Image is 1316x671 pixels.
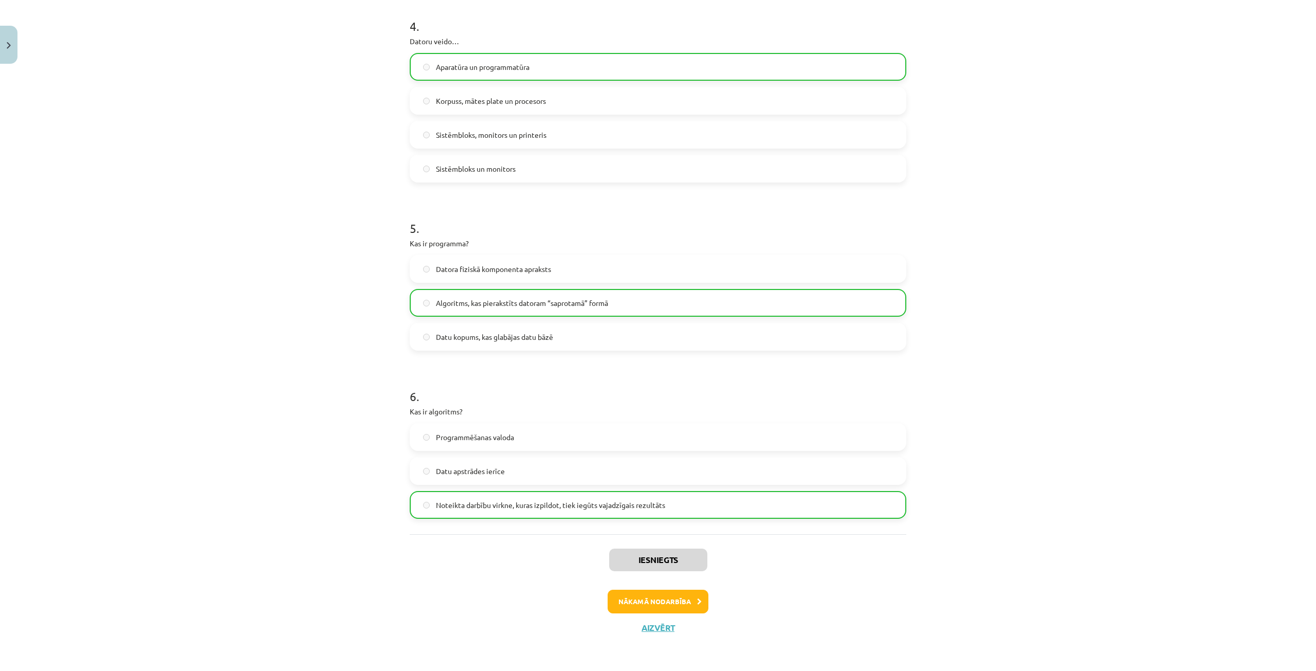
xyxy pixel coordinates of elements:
span: Datora fiziskā komponenta apraksts [436,264,551,275]
span: Sistēmbloks, monitors un printeris [436,130,546,140]
input: Sistēmbloks un monitors [423,166,430,172]
p: Kas ir algoritms? [410,406,906,417]
button: Aizvērt [638,623,678,633]
img: icon-close-lesson-0947bae3869378f0d4975bcd49f059093ad1ed9edebbc8119c70593378902aed.svg [7,42,11,49]
h1: 6 . [410,371,906,403]
input: Datu apstrādes ierīce [423,468,430,475]
button: Nākamā nodarbība [608,590,708,613]
button: Iesniegts [609,549,707,571]
input: Aparatūra un programmatūra [423,64,430,70]
input: Korpuss, mātes plate un procesors [423,98,430,104]
input: Datora fiziskā komponenta apraksts [423,266,430,273]
input: Noteikta darbību virkne, kuras izpildot, tiek iegūts vajadzīgais rezultāts [423,502,430,509]
span: Datu apstrādes ierīce [436,466,505,477]
span: Aparatūra un programmatūra [436,62,529,72]
span: Programmēšanas valoda [436,432,514,443]
p: Kas ir programma? [410,238,906,249]
span: Noteikta darbību virkne, kuras izpildot, tiek iegūts vajadzīgais rezultāts [436,500,665,511]
p: Datoru veido… [410,36,906,47]
span: Algoritms, kas pierakstīts datoram “saprotamā” formā [436,298,608,309]
span: Korpuss, mātes plate un procesors [436,96,546,106]
h1: 4 . [410,1,906,33]
input: Datu kopums, kas glabājas datu bāzē [423,334,430,340]
span: Sistēmbloks un monitors [436,164,516,174]
h1: 5 . [410,203,906,235]
input: Sistēmbloks, monitors un printeris [423,132,430,138]
input: Programmēšanas valoda [423,434,430,441]
input: Algoritms, kas pierakstīts datoram “saprotamā” formā [423,300,430,306]
span: Datu kopums, kas glabājas datu bāzē [436,332,553,342]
